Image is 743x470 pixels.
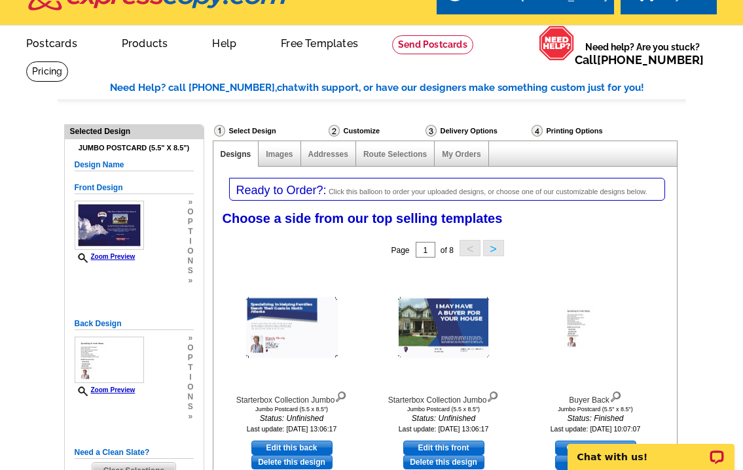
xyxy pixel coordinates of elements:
small: Last update: [DATE] 13:06:17 [399,425,489,433]
span: o [187,207,193,217]
img: small-thumb.jpg [75,337,144,383]
img: Starterbox Collection Jumbo [246,297,338,358]
img: help [539,25,575,61]
span: Ready to Order?: [236,184,327,197]
span: » [187,412,193,422]
small: Last update: [DATE] 10:07:07 [551,425,641,433]
img: Customize [329,125,340,137]
span: t [187,227,193,237]
a: Route Selections [363,150,427,159]
h4: Jumbo Postcard (5.5" x 8.5") [75,144,194,152]
span: p [187,353,193,363]
span: Choose a side from our top selling templates [223,211,503,226]
div: Selected Design [65,125,204,137]
a: Help [191,27,257,58]
span: o [187,382,193,392]
a: [PHONE_NUMBER] [597,53,704,67]
div: Printing Options [530,124,647,137]
a: Zoom Preview [75,253,136,260]
span: Click this balloon to order your uploaded designs, or choose one of our customizable designs below. [329,188,647,195]
img: small-thumb.jpg [75,201,144,250]
img: Buyer Back [563,307,628,349]
a: View this back [555,455,636,469]
a: Delete this design [251,455,333,469]
span: » [187,276,193,286]
span: n [187,392,193,402]
div: Delivery Options [424,124,530,141]
img: Select Design [214,125,225,137]
span: o [187,343,193,353]
span: of 8 [441,246,454,255]
img: Delivery Options [426,125,437,137]
i: Status: Unfinished [220,412,364,424]
div: Starterbox Collection Jumbo [372,388,516,406]
img: view design details [486,388,499,403]
span: o [187,246,193,256]
a: use this design [555,441,636,455]
span: t [187,363,193,373]
div: Select Design [213,124,327,141]
a: Designs [221,150,251,159]
div: Customize [327,124,424,137]
div: Need Help? call [PHONE_NUMBER], with support, or have our designers make something custom just fo... [110,80,686,95]
div: Starterbox Collection Jumbo [220,388,364,406]
a: Images [266,150,293,159]
button: < [460,240,480,256]
span: » [187,333,193,343]
a: Zoom Preview [75,386,136,394]
a: Delete this design [403,455,484,469]
span: i [187,373,193,382]
span: s [187,402,193,412]
a: Products [101,27,189,58]
h5: Design Name [75,159,194,171]
span: » [187,197,193,207]
a: Postcards [5,27,98,58]
a: My Orders [442,150,480,159]
iframe: LiveChat chat widget [559,429,743,470]
span: chat [277,82,298,93]
a: Addresses [308,150,348,159]
i: Status: Unfinished [372,412,516,424]
div: Buyer Back [524,388,668,406]
a: use this design [403,441,484,455]
i: Status: Finished [524,412,668,424]
img: Printing Options & Summary [532,125,543,137]
h5: Back Design [75,318,194,330]
span: n [187,256,193,266]
small: Last update: [DATE] 13:06:17 [247,425,337,433]
img: view design details [335,388,347,403]
div: Jumbo Postcard (5.5" x 8.5") [524,406,668,412]
a: use this design [251,441,333,455]
span: s [187,266,193,276]
img: view design details [609,388,622,403]
div: Jumbo Postcard (5.5 x 8.5") [220,406,364,412]
span: Need help? Are you stuck? [575,41,710,67]
h5: Front Design [75,182,194,194]
span: Call [575,53,704,67]
div: Jumbo Postcard (5.5 x 8.5") [372,406,516,412]
span: p [187,217,193,227]
span: Page [391,246,409,255]
span: i [187,237,193,246]
a: Free Templates [260,27,379,58]
img: Starterbox Collection Jumbo [398,297,490,358]
button: > [483,240,504,256]
h5: Need a Clean Slate? [75,446,194,459]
